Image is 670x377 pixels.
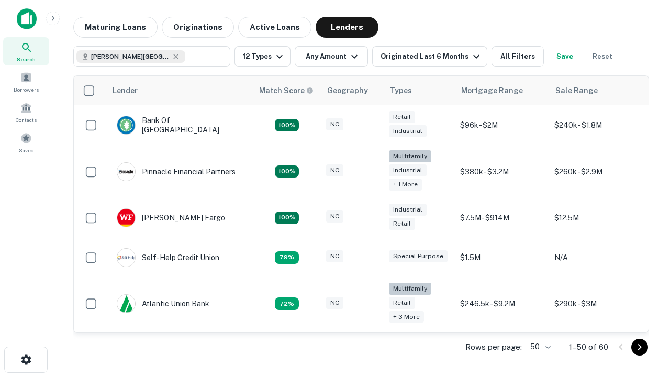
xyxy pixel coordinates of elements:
[549,76,643,105] th: Sale Range
[275,212,299,224] div: Matching Properties: 15, hasApolloMatch: undefined
[316,17,378,38] button: Lenders
[326,210,343,223] div: NC
[631,339,648,356] button: Go to next page
[549,238,643,278] td: N/A
[117,116,135,134] img: picture
[326,164,343,176] div: NC
[326,118,343,130] div: NC
[389,283,431,295] div: Multifamily
[117,295,135,313] img: picture
[389,218,415,230] div: Retail
[326,250,343,262] div: NC
[549,330,643,370] td: $480k - $3.1M
[253,76,321,105] th: Capitalize uses an advanced AI algorithm to match your search with the best lender. The match sco...
[389,150,431,162] div: Multifamily
[117,294,209,313] div: Atlantic Union Bank
[275,119,299,131] div: Matching Properties: 14, hasApolloMatch: undefined
[3,128,49,157] a: Saved
[389,297,415,309] div: Retail
[549,105,643,145] td: $240k - $1.8M
[73,17,158,38] button: Maturing Loans
[455,330,549,370] td: $200k - $3.3M
[389,125,427,137] div: Industrial
[549,145,643,198] td: $260k - $2.9M
[455,145,549,198] td: $380k - $3.2M
[321,76,384,105] th: Geography
[549,278,643,330] td: $290k - $3M
[16,116,37,124] span: Contacts
[390,84,412,97] div: Types
[492,46,544,67] button: All Filters
[548,46,582,67] button: Save your search to get updates of matches that match your search criteria.
[238,17,311,38] button: Active Loans
[295,46,368,67] button: Any Amount
[389,164,427,176] div: Industrial
[275,297,299,310] div: Matching Properties: 10, hasApolloMatch: undefined
[117,116,242,135] div: Bank Of [GEOGRAPHIC_DATA]
[526,339,552,354] div: 50
[389,250,448,262] div: Special Purpose
[14,85,39,94] span: Borrowers
[3,37,49,65] a: Search
[389,179,422,191] div: + 1 more
[275,165,299,178] div: Matching Properties: 25, hasApolloMatch: undefined
[372,46,487,67] button: Originated Last 6 Months
[117,163,135,181] img: picture
[17,8,37,29] img: capitalize-icon.png
[275,251,299,264] div: Matching Properties: 11, hasApolloMatch: undefined
[381,50,483,63] div: Originated Last 6 Months
[618,293,670,343] iframe: Chat Widget
[234,46,291,67] button: 12 Types
[389,111,415,123] div: Retail
[3,68,49,96] a: Borrowers
[384,76,455,105] th: Types
[389,311,424,323] div: + 3 more
[455,278,549,330] td: $246.5k - $9.2M
[455,76,549,105] th: Mortgage Range
[326,297,343,309] div: NC
[455,105,549,145] td: $96k - $2M
[113,84,138,97] div: Lender
[106,76,253,105] th: Lender
[465,341,522,353] p: Rows per page:
[17,55,36,63] span: Search
[327,84,368,97] div: Geography
[455,238,549,278] td: $1.5M
[19,146,34,154] span: Saved
[569,341,608,353] p: 1–50 of 60
[117,162,236,181] div: Pinnacle Financial Partners
[3,98,49,126] a: Contacts
[91,52,170,61] span: [PERSON_NAME][GEOGRAPHIC_DATA], [GEOGRAPHIC_DATA]
[555,84,598,97] div: Sale Range
[461,84,523,97] div: Mortgage Range
[117,208,225,227] div: [PERSON_NAME] Fargo
[259,85,311,96] h6: Match Score
[117,249,135,267] img: picture
[549,198,643,238] td: $12.5M
[117,248,219,267] div: Self-help Credit Union
[389,204,427,216] div: Industrial
[117,209,135,227] img: picture
[455,198,549,238] td: $7.5M - $914M
[162,17,234,38] button: Originations
[586,46,619,67] button: Reset
[259,85,314,96] div: Capitalize uses an advanced AI algorithm to match your search with the best lender. The match sco...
